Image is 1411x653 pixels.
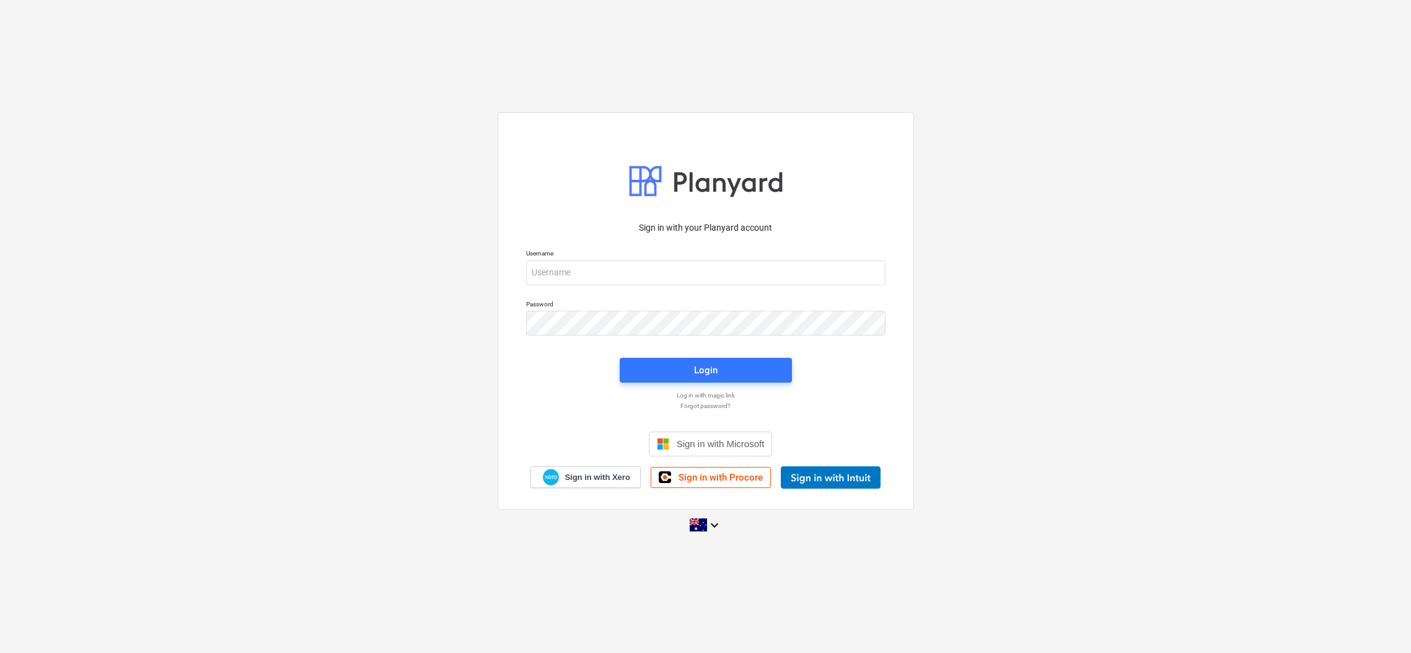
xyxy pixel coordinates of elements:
[657,438,669,450] img: Microsoft logo
[620,358,792,383] button: Login
[679,472,763,483] span: Sign in with Procore
[677,438,765,449] span: Sign in with Microsoft
[526,260,886,285] input: Username
[526,300,886,311] p: Password
[530,466,641,488] a: Sign in with Xero
[565,472,630,483] span: Sign in with Xero
[526,221,886,234] p: Sign in with your Planyard account
[543,469,559,486] img: Xero logo
[526,249,886,260] p: Username
[520,402,892,410] a: Forgot password?
[694,362,718,378] div: Login
[520,391,892,399] a: Log in with magic link
[651,467,771,488] a: Sign in with Procore
[707,518,722,533] i: keyboard_arrow_down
